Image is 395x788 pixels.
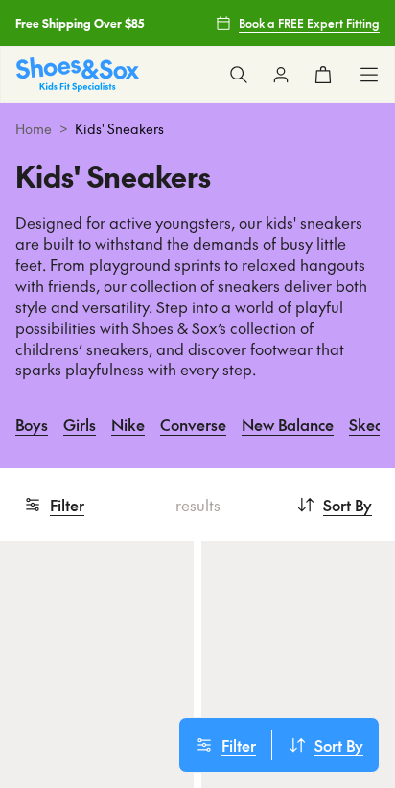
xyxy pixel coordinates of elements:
[75,119,164,139] span: Kids' Sneakers
[15,119,380,139] div: >
[16,57,139,91] a: Shoes & Sox
[111,403,145,445] a: Nike
[15,119,52,139] a: Home
[15,213,380,380] p: Designed for active youngsters, our kids' sneakers are built to withstand the demands of busy lit...
[239,14,380,32] span: Book a FREE Expert Fitting
[323,493,372,516] span: Sort By
[272,730,379,760] button: Sort By
[179,730,271,760] button: Filter
[15,154,380,197] h1: Kids' Sneakers
[314,733,363,756] span: Sort By
[160,403,226,445] a: Converse
[296,484,372,526] button: Sort By
[15,403,48,445] a: Boys
[23,484,84,526] button: Filter
[16,57,139,91] img: SNS_Logo_Responsive.svg
[242,403,334,445] a: New Balance
[216,6,380,40] a: Book a FREE Expert Fitting
[63,403,96,445] a: Girls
